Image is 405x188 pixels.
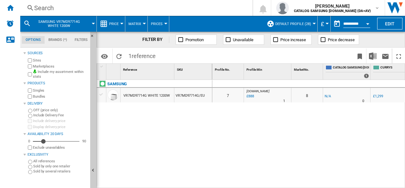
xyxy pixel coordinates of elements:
[28,152,88,157] div: Exclusivity
[271,35,312,45] button: Price increase
[128,16,144,32] div: Matrix
[28,146,32,150] input: Display delivery price
[366,49,379,63] button: Download in Excel
[34,20,84,28] span: SAMSUNG VR7MD97714G WHITE 1200W
[331,17,343,30] button: md-calendar
[33,113,88,118] label: Include Delivery Fee
[28,88,32,93] input: Singles
[28,125,32,129] input: Display delivery price
[28,101,88,106] div: Delivery
[246,68,262,71] span: Profile Min
[125,49,159,62] span: 1
[109,22,119,26] span: Price
[28,70,32,78] input: Include my assortment within stats
[122,64,174,74] div: Sort None
[362,17,373,29] button: Open calendar
[293,64,323,74] div: Market No. Sort None
[128,22,141,26] span: Matrix
[333,65,369,71] span: CATALOG SAMSUNG [DOMAIN_NAME] (DA+AV)
[214,64,244,74] div: Sort None
[212,88,244,102] div: 7
[369,52,377,60] img: excel-24x24.png
[392,49,405,63] button: Maximize
[34,3,236,12] div: Search
[151,16,166,32] button: Prices
[174,88,212,102] div: VR7MD97714G/EU
[28,114,32,118] input: Include Delivery Fee
[372,93,383,100] div: £1,299
[28,160,32,164] input: All references
[321,16,327,32] button: £
[246,93,254,100] div: Last updated : Wednesday, 10 September 2025 13:12
[364,74,369,78] div: 1 offers sold by CATALOG SAMSUNG UK.IE (DA+AV)
[33,64,88,69] label: Marketplaces
[325,93,331,100] div: N/A
[6,20,14,27] img: alerts-logo.svg
[321,21,324,27] span: £
[293,64,323,74] div: Sort None
[28,119,32,123] input: Include delivery price
[28,51,88,56] div: Sources
[294,68,309,71] span: Market No.
[215,68,230,71] span: Profile No.
[185,37,204,42] span: Promotion
[283,98,285,104] div: Delivery Time : 1 day
[246,89,270,93] span: [DOMAIN_NAME]
[318,35,359,45] button: Price decrease
[245,64,291,74] div: Profile Min Sort None
[177,68,183,71] span: SKU
[123,88,170,103] div: VR7MD97714G WHITE 1200W
[28,170,32,174] input: Sold by several retailers
[100,16,122,32] div: Price
[28,81,88,86] div: Products
[98,50,111,62] button: Options
[291,88,323,102] div: 8
[27,139,32,144] div: 0
[33,69,37,73] img: mysite-bg-18x18.png
[34,16,91,32] button: SAMSUNG VR7MD97714G WHITE 1200W
[28,58,32,62] input: Sites
[107,80,127,88] div: Click to filter on that brand
[245,64,291,74] div: Sort None
[28,132,88,137] div: Availability 20 Days
[22,36,45,44] md-tab-item: Options
[33,58,88,63] label: Sites
[108,64,120,74] div: Sort None
[280,37,306,42] span: Price increase
[132,53,156,59] span: reference
[33,164,88,169] label: Sold by only one retailer
[223,35,264,45] button: Unavailable
[142,36,169,43] div: FILTER BY
[28,64,32,68] input: Marketplaces
[123,68,137,71] span: Reference
[176,64,212,74] div: Sort None
[176,64,212,74] div: SKU Sort None
[151,22,163,26] span: Prices
[33,88,88,93] label: Singles
[28,165,32,169] input: Sold by only one retailer
[353,49,366,63] button: Bookmark this report
[122,64,174,74] div: Reference Sort None
[33,69,88,79] label: Include my assortment within stats
[267,16,314,32] div: Default profile (28)
[275,22,311,26] span: Default profile (28)
[45,36,71,44] md-tab-item: Brands (*)
[33,159,88,164] label: All references
[377,18,402,29] button: Edit
[33,138,79,145] md-slider: Availability
[275,16,314,32] button: Default profile (28)
[318,16,331,32] md-menu: Currency
[71,36,91,44] md-tab-item: Filters
[233,37,253,42] span: Unavailable
[362,98,364,104] div: Delivery Time : 0 day
[33,169,88,174] label: Sold by several retailers
[214,64,244,74] div: Profile No. Sort None
[33,94,88,99] label: Bundles
[33,125,88,129] label: Display delivery price
[23,16,93,32] div: SAMSUNG VR7MD97714G WHITE 1200W
[81,139,88,144] div: 90
[324,64,370,80] div: CATALOG SAMSUNG [DOMAIN_NAME] (DA+AV) 1 offers sold by CATALOG SAMSUNG UK.IE (DA+AV)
